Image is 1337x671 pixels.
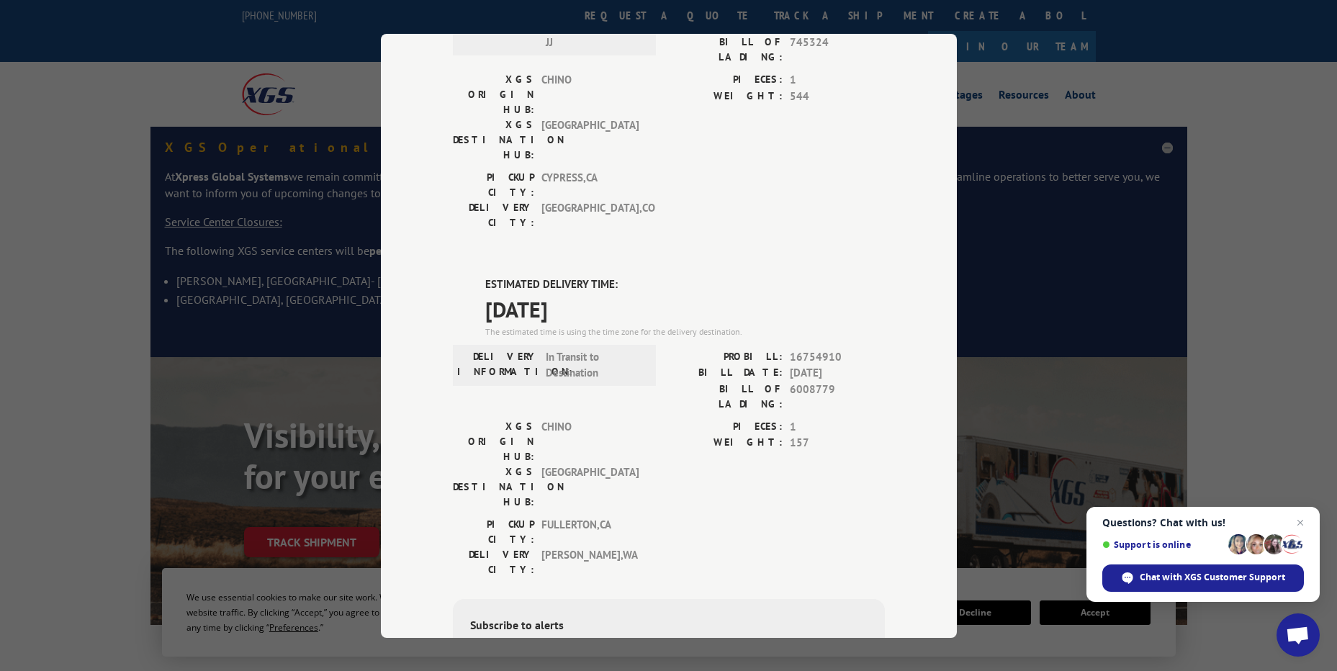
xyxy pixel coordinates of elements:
[790,35,885,65] span: 745324
[1140,571,1285,584] span: Chat with XGS Customer Support
[541,117,639,163] span: [GEOGRAPHIC_DATA]
[790,88,885,104] span: 544
[457,348,539,381] label: DELIVERY INFORMATION:
[669,348,783,365] label: PROBILL:
[453,464,534,509] label: XGS DESTINATION HUB:
[790,348,885,365] span: 16754910
[669,418,783,435] label: PIECES:
[541,200,639,230] span: [GEOGRAPHIC_DATA] , CO
[453,117,534,163] label: XGS DESTINATION HUB:
[790,418,885,435] span: 1
[669,365,783,382] label: BILL DATE:
[546,2,643,51] span: [DATE] 05:58 am JJ
[470,616,868,636] div: Subscribe to alerts
[1102,539,1223,550] span: Support is online
[541,516,639,546] span: FULLERTON , CA
[541,546,639,577] span: [PERSON_NAME] , WA
[453,170,534,200] label: PICKUP CITY:
[453,418,534,464] label: XGS ORIGIN HUB:
[541,170,639,200] span: CYPRESS , CA
[457,2,539,51] label: DELIVERY INFORMATION:
[485,292,885,325] span: [DATE]
[541,464,639,509] span: [GEOGRAPHIC_DATA]
[669,88,783,104] label: WEIGHT:
[470,636,868,669] div: Get texted with status updates for this shipment. Message and data rates may apply. Message frequ...
[1277,613,1320,657] a: Open chat
[485,276,885,293] label: ESTIMATED DELIVERY TIME:
[541,418,639,464] span: CHINO
[790,72,885,89] span: 1
[485,325,885,338] div: The estimated time is using the time zone for the delivery destination.
[669,35,783,65] label: BILL OF LADING:
[541,72,639,117] span: CHINO
[453,546,534,577] label: DELIVERY CITY:
[1102,517,1304,528] span: Questions? Chat with us!
[790,435,885,451] span: 157
[669,435,783,451] label: WEIGHT:
[669,72,783,89] label: PIECES:
[453,200,534,230] label: DELIVERY CITY:
[1102,564,1304,592] span: Chat with XGS Customer Support
[790,381,885,411] span: 6008779
[669,381,783,411] label: BILL OF LADING:
[453,72,534,117] label: XGS ORIGIN HUB:
[790,365,885,382] span: [DATE]
[546,348,643,381] span: In Transit to Destination
[453,516,534,546] label: PICKUP CITY:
